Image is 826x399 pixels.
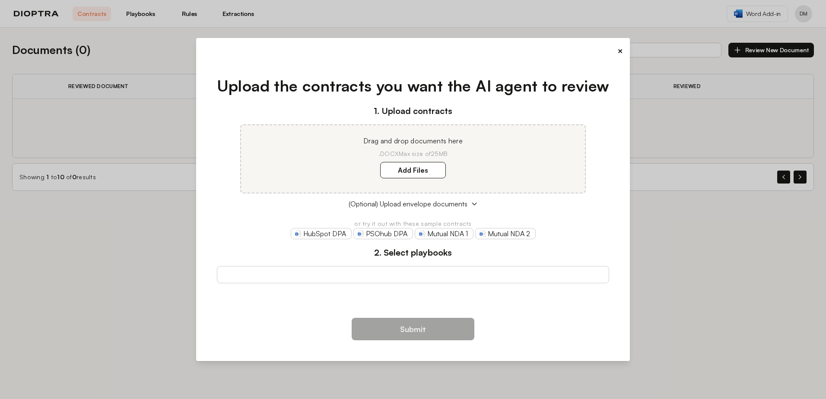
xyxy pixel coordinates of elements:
[217,74,610,98] h1: Upload the contracts you want the AI agent to review
[617,45,623,57] button: ×
[217,219,610,228] p: or try it out with these sample contracts
[475,228,536,239] a: Mutual NDA 2
[291,228,352,239] a: HubSpot DPA
[352,318,474,340] button: Submit
[415,228,473,239] a: Mutual NDA 1
[251,136,575,146] p: Drag and drop documents here
[380,162,446,178] label: Add Files
[217,104,610,117] h3: 1. Upload contracts
[251,149,575,158] p: .DOCX Max size of 25MB
[217,246,610,259] h3: 2. Select playbooks
[217,199,610,209] button: (Optional) Upload envelope documents
[353,228,413,239] a: PSOhub DPA
[349,199,467,209] span: (Optional) Upload envelope documents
